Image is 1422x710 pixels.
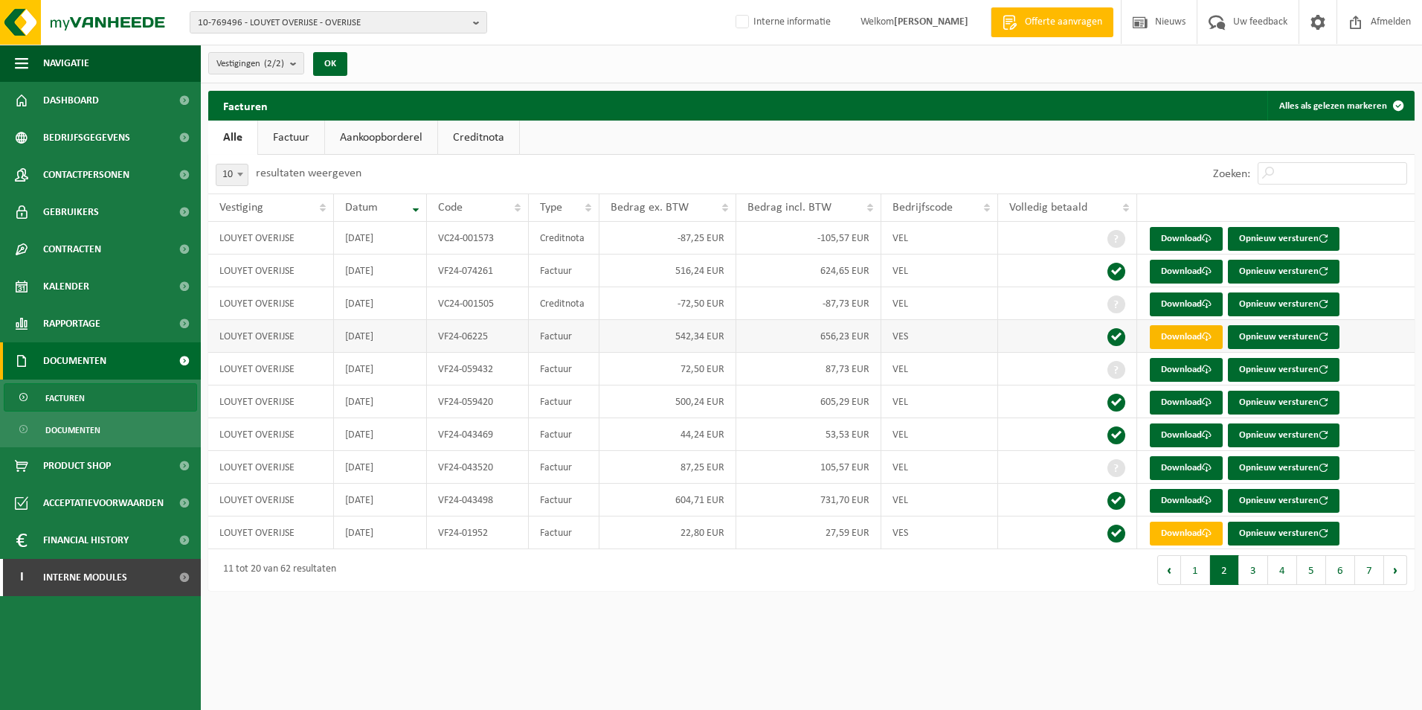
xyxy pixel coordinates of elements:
[599,516,736,549] td: 22,80 EUR
[334,418,426,451] td: [DATE]
[1021,15,1106,30] span: Offerte aanvragen
[529,451,599,484] td: Factuur
[736,320,881,353] td: 656,23 EUR
[736,386,881,418] td: 605,29 EUR
[1150,522,1223,546] a: Download
[208,121,257,155] a: Alle
[334,255,426,287] td: [DATE]
[881,287,998,320] td: VEL
[881,418,998,451] td: VEL
[1150,391,1223,415] a: Download
[43,268,89,305] span: Kalender
[43,119,130,156] span: Bedrijfsgegevens
[529,222,599,255] td: Creditnota
[1228,522,1339,546] button: Opnieuw versturen
[881,255,998,287] td: VEL
[208,353,334,386] td: LOUYET OVERIJSE
[438,202,463,214] span: Code
[1150,227,1223,251] a: Download
[334,320,426,353] td: [DATE]
[208,451,334,484] td: LOUYET OVERIJSE
[1239,555,1268,585] button: 3
[208,222,334,255] td: LOUYET OVERIJSE
[208,255,334,287] td: LOUYET OVERIJSE
[208,91,283,120] h2: Facturen
[4,415,197,444] a: Documenten
[736,418,881,451] td: 53,53 EUR
[43,45,89,82] span: Navigatie
[736,222,881,255] td: -105,57 EUR
[991,7,1113,37] a: Offerte aanvragen
[427,255,529,287] td: VF24-074261
[1150,423,1223,447] a: Download
[881,451,998,484] td: VEL
[1150,489,1223,513] a: Download
[1267,91,1413,121] button: Alles als gelezen markeren
[599,353,736,386] td: 72,50 EUR
[529,353,599,386] td: Factuur
[1009,202,1087,214] span: Volledig betaald
[529,516,599,549] td: Factuur
[216,164,248,185] span: 10
[216,557,336,583] div: 11 tot 20 van 62 resultaten
[43,156,129,194] span: Contactpersonen
[334,484,426,516] td: [DATE]
[1228,456,1339,480] button: Opnieuw versturen
[1384,555,1407,585] button: Next
[892,202,953,214] span: Bedrijfscode
[894,16,968,28] strong: [PERSON_NAME]
[334,222,426,255] td: [DATE]
[438,121,519,155] a: Creditnota
[1326,555,1355,585] button: 6
[216,164,248,186] span: 10
[427,516,529,549] td: VF24-01952
[599,255,736,287] td: 516,24 EUR
[427,222,529,255] td: VC24-001573
[334,516,426,549] td: [DATE]
[1150,358,1223,382] a: Download
[313,52,347,76] button: OK
[43,559,127,596] span: Interne modules
[1228,325,1339,349] button: Opnieuw versturen
[736,255,881,287] td: 624,65 EUR
[736,353,881,386] td: 87,73 EUR
[1210,555,1239,585] button: 2
[540,202,562,214] span: Type
[1181,555,1210,585] button: 1
[599,484,736,516] td: 604,71 EUR
[208,516,334,549] td: LOUYET OVERIJSE
[427,287,529,320] td: VC24-001505
[1150,260,1223,284] a: Download
[325,121,437,155] a: Aankoopborderel
[881,484,998,516] td: VEL
[1228,227,1339,251] button: Opnieuw versturen
[427,418,529,451] td: VF24-043469
[1228,292,1339,316] button: Opnieuw versturen
[1150,456,1223,480] a: Download
[611,202,689,214] span: Bedrag ex. BTW
[736,516,881,549] td: 27,59 EUR
[733,11,831,33] label: Interne informatie
[1213,168,1250,180] label: Zoeken:
[1157,555,1181,585] button: Previous
[427,353,529,386] td: VF24-059432
[216,53,284,75] span: Vestigingen
[208,287,334,320] td: LOUYET OVERIJSE
[4,383,197,412] a: Facturen
[1228,423,1339,447] button: Opnieuw versturen
[427,484,529,516] td: VF24-043498
[529,418,599,451] td: Factuur
[43,484,164,522] span: Acceptatievoorwaarden
[1150,292,1223,316] a: Download
[427,320,529,353] td: VF24-06225
[208,484,334,516] td: LOUYET OVERIJSE
[736,484,881,516] td: 731,70 EUR
[881,222,998,255] td: VEL
[736,287,881,320] td: -87,73 EUR
[256,167,361,179] label: resultaten weergeven
[1150,325,1223,349] a: Download
[43,82,99,119] span: Dashboard
[208,386,334,418] td: LOUYET OVERIJSE
[334,386,426,418] td: [DATE]
[43,231,101,268] span: Contracten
